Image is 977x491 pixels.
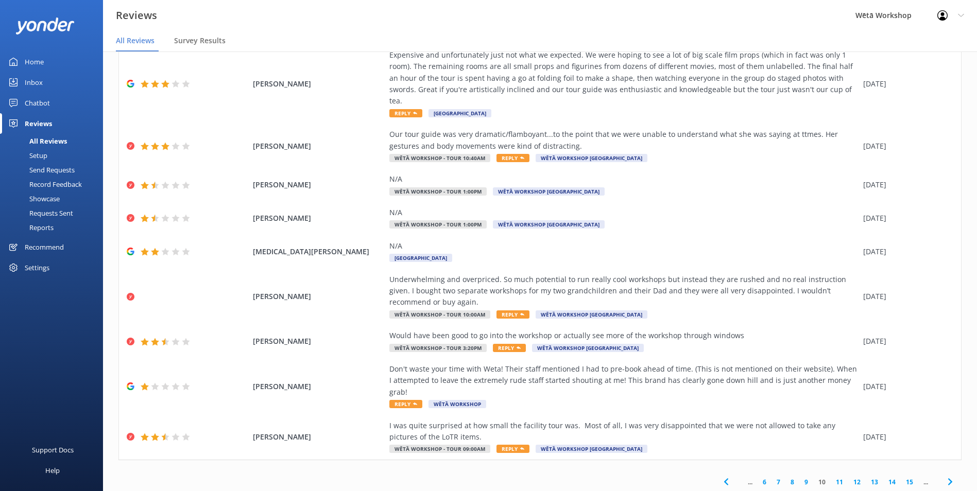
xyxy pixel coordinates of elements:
[389,310,490,319] span: Wētā Workshop - Tour 10:00am
[532,344,644,352] span: Wētā Workshop [GEOGRAPHIC_DATA]
[389,420,858,443] div: I was quite surprised at how small the facility tour was. Most of all, I was very disappointed th...
[496,310,529,319] span: Reply
[389,344,487,352] span: Wētā Workshop - Tour 3:20pm
[848,477,866,487] a: 12
[389,240,858,252] div: N/A
[493,220,605,229] span: Wētā Workshop [GEOGRAPHIC_DATA]
[883,477,901,487] a: 14
[863,431,948,443] div: [DATE]
[863,291,948,302] div: [DATE]
[116,7,157,24] h3: Reviews
[253,431,384,443] span: [PERSON_NAME]
[831,477,848,487] a: 11
[253,213,384,224] span: [PERSON_NAME]
[6,191,103,206] a: Showcase
[758,477,772,487] a: 6
[6,134,103,148] a: All Reviews
[536,310,647,319] span: Wētā Workshop [GEOGRAPHIC_DATA]
[389,220,487,229] span: Wētā Workshop - Tour 1:00pm
[496,445,529,453] span: Reply
[901,477,918,487] a: 15
[389,363,858,398] div: Don't waste your time with Weta! Their staff mentioned I had to pre-book ahead of time. (This is ...
[863,246,948,257] div: [DATE]
[866,477,883,487] a: 13
[389,207,858,218] div: N/A
[428,109,491,117] span: [GEOGRAPHIC_DATA]
[6,206,73,220] div: Requests Sent
[6,163,75,177] div: Send Requests
[863,141,948,152] div: [DATE]
[6,148,103,163] a: Setup
[863,381,948,392] div: [DATE]
[6,220,103,235] a: Reports
[25,257,49,278] div: Settings
[6,191,60,206] div: Showcase
[493,187,605,196] span: Wētā Workshop [GEOGRAPHIC_DATA]
[253,381,384,392] span: [PERSON_NAME]
[389,400,422,408] span: Reply
[25,93,50,113] div: Chatbot
[25,113,52,134] div: Reviews
[389,49,858,107] div: Expensive and unfortunately just not what we expected. We were hoping to see a lot of big scale f...
[116,36,155,46] span: All Reviews
[772,477,785,487] a: 7
[174,36,226,46] span: Survey Results
[6,148,47,163] div: Setup
[6,220,54,235] div: Reports
[253,78,384,90] span: [PERSON_NAME]
[253,291,384,302] span: [PERSON_NAME]
[25,237,64,257] div: Recommend
[253,246,384,257] span: [MEDICAL_DATA][PERSON_NAME]
[6,177,82,191] div: Record Feedback
[863,336,948,347] div: [DATE]
[6,163,103,177] a: Send Requests
[25,72,43,93] div: Inbox
[253,141,384,152] span: [PERSON_NAME]
[863,179,948,190] div: [DATE]
[389,274,858,308] div: Underwhelming and overpriced. So much potential to run really cool workshops but instead they are...
[536,445,647,453] span: Wētā Workshop [GEOGRAPHIC_DATA]
[743,477,758,487] span: ...
[799,477,813,487] a: 9
[918,477,933,487] span: ...
[536,154,647,162] span: Wētā Workshop [GEOGRAPHIC_DATA]
[389,187,487,196] span: Wētā Workshop - Tour 1:00pm
[389,109,422,117] span: Reply
[6,206,103,220] a: Requests Sent
[6,177,103,191] a: Record Feedback
[45,460,60,481] div: Help
[785,477,799,487] a: 8
[389,254,452,262] span: [GEOGRAPHIC_DATA]
[493,344,526,352] span: Reply
[428,400,486,408] span: Wētā Workshop
[863,78,948,90] div: [DATE]
[253,336,384,347] span: [PERSON_NAME]
[389,445,490,453] span: Wētā Workshop - Tour 09:00am
[389,154,490,162] span: Wētā Workshop - Tour 10:40am
[389,129,858,152] div: Our tour guide was very dramatic/flamboyant...to the point that we were unable to understand what...
[863,213,948,224] div: [DATE]
[15,17,75,34] img: yonder-white-logo.png
[253,179,384,190] span: [PERSON_NAME]
[389,173,858,185] div: N/A
[25,51,44,72] div: Home
[389,330,858,341] div: Would have been good to go into the workshop or actually see more of the workshop through windows
[496,154,529,162] span: Reply
[32,440,74,460] div: Support Docs
[813,477,831,487] a: 10
[6,134,67,148] div: All Reviews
